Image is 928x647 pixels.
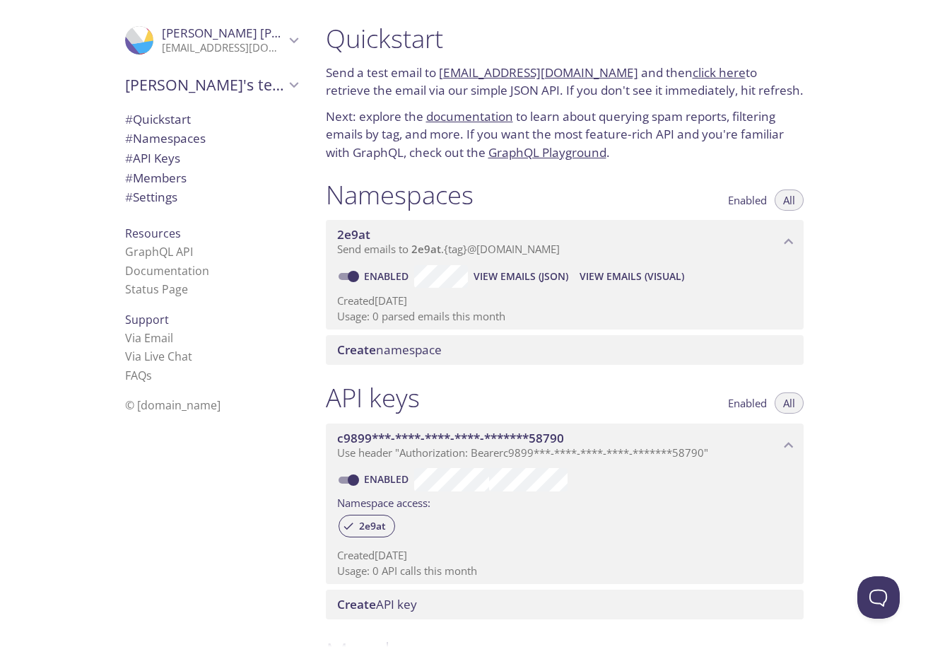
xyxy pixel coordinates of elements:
[337,491,430,512] label: Namespace access:
[114,66,309,103] div: Danilo's team
[326,107,804,162] p: Next: explore the to learn about querying spam reports, filtering emails by tag, and more. If you...
[125,111,191,127] span: Quickstart
[411,242,441,256] span: 2e9at
[125,263,209,279] a: Documentation
[326,220,804,264] div: 2e9at namespace
[125,170,133,186] span: #
[125,397,221,413] span: © [DOMAIN_NAME]
[426,108,513,124] a: documentation
[488,144,606,161] a: GraphQL Playground
[125,130,133,146] span: #
[580,268,684,285] span: View Emails (Visual)
[125,189,133,205] span: #
[326,335,804,365] div: Create namespace
[326,382,420,414] h1: API keys
[125,244,193,260] a: GraphQL API
[114,168,309,188] div: Members
[162,25,356,41] span: [PERSON_NAME] [PERSON_NAME]
[693,64,746,81] a: click here
[326,590,804,619] div: Create API Key
[125,330,173,346] a: Via Email
[125,111,133,127] span: #
[114,187,309,207] div: Team Settings
[114,129,309,148] div: Namespaces
[326,23,804,54] h1: Quickstart
[125,226,181,241] span: Resources
[125,281,188,297] a: Status Page
[775,190,804,211] button: All
[337,342,376,358] span: Create
[857,576,900,619] iframe: Help Scout Beacon - Open
[439,64,638,81] a: [EMAIL_ADDRESS][DOMAIN_NAME]
[162,41,285,55] p: [EMAIL_ADDRESS][DOMAIN_NAME]
[339,515,395,537] div: 2e9at
[362,472,414,486] a: Enabled
[574,265,690,288] button: View Emails (Visual)
[326,179,474,211] h1: Namespaces
[337,226,370,243] span: 2e9at
[114,148,309,168] div: API Keys
[337,596,417,612] span: API key
[114,17,309,64] div: Danilo Rodrigues
[720,190,775,211] button: Enabled
[720,392,775,414] button: Enabled
[326,64,804,100] p: Send a test email to and then to retrieve the email via our simple JSON API. If you don't see it ...
[125,189,177,205] span: Settings
[337,564,792,578] p: Usage: 0 API calls this month
[125,349,192,364] a: Via Live Chat
[337,242,560,256] span: Send emails to . {tag} @[DOMAIN_NAME]
[362,269,414,283] a: Enabled
[337,596,376,612] span: Create
[125,312,169,327] span: Support
[351,520,394,532] span: 2e9at
[337,548,792,563] p: Created [DATE]
[337,342,442,358] span: namespace
[114,110,309,129] div: Quickstart
[146,368,152,383] span: s
[125,150,180,166] span: API Keys
[125,368,152,383] a: FAQ
[474,268,568,285] span: View Emails (JSON)
[125,170,187,186] span: Members
[468,265,574,288] button: View Emails (JSON)
[125,130,206,146] span: Namespaces
[125,75,285,95] span: [PERSON_NAME]'s team
[337,309,792,324] p: Usage: 0 parsed emails this month
[125,150,133,166] span: #
[337,293,792,308] p: Created [DATE]
[775,392,804,414] button: All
